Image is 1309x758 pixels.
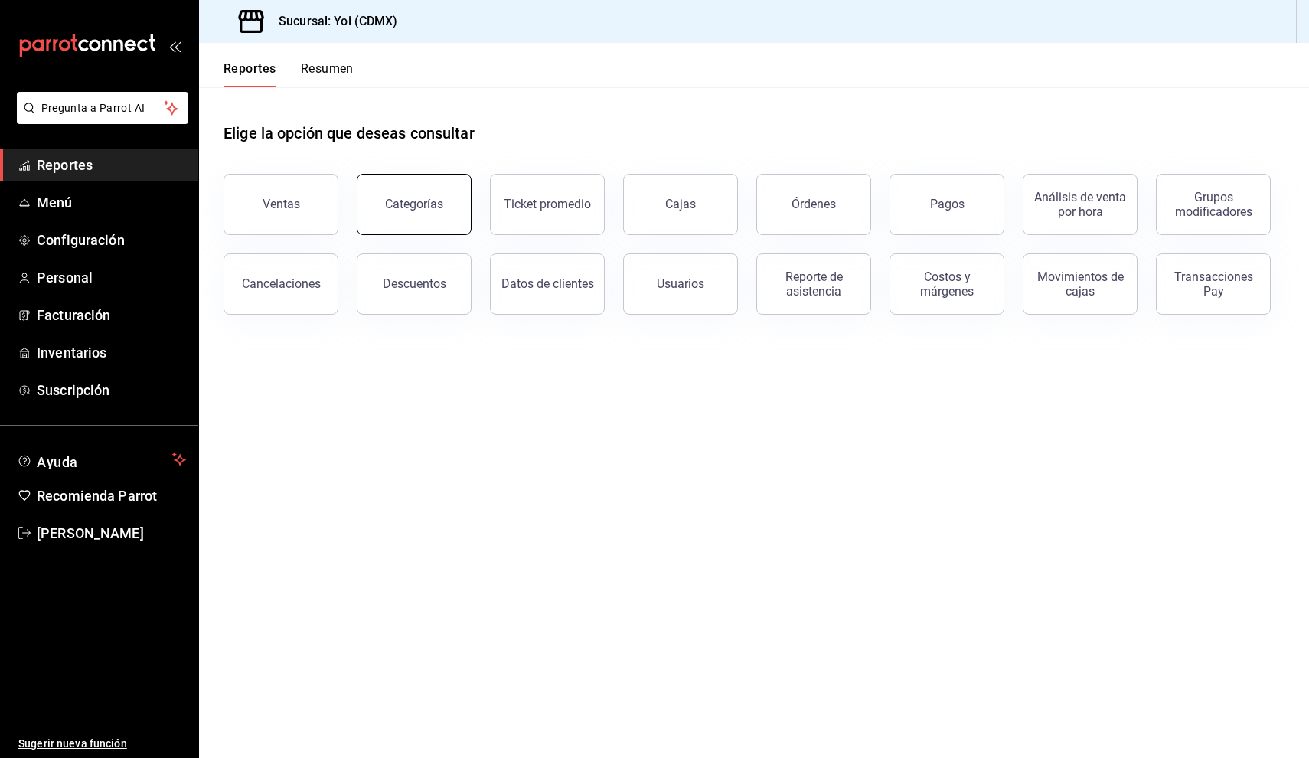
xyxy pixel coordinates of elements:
[490,174,605,235] button: Ticket promedio
[792,197,836,211] div: Órdenes
[665,197,696,211] div: Cajas
[623,253,738,315] button: Usuarios
[1156,253,1271,315] button: Transacciones Pay
[37,267,186,288] span: Personal
[756,253,871,315] button: Reporte de asistencia
[224,61,354,87] div: navigation tabs
[168,40,181,52] button: open_drawer_menu
[756,174,871,235] button: Órdenes
[899,270,994,299] div: Costos y márgenes
[357,253,472,315] button: Descuentos
[890,174,1004,235] button: Pagos
[18,736,186,752] span: Sugerir nueva función
[224,253,338,315] button: Cancelaciones
[37,342,186,363] span: Inventarios
[1023,174,1138,235] button: Análisis de venta por hora
[1166,270,1261,299] div: Transacciones Pay
[37,485,186,506] span: Recomienda Parrot
[242,276,321,291] div: Cancelaciones
[37,192,186,213] span: Menú
[17,92,188,124] button: Pregunta a Parrot AI
[385,197,443,211] div: Categorías
[383,276,446,291] div: Descuentos
[266,12,398,31] h3: Sucursal: Yoi (CDMX)
[224,122,475,145] h1: Elige la opción que deseas consultar
[766,270,861,299] div: Reporte de asistencia
[37,450,166,469] span: Ayuda
[501,276,594,291] div: Datos de clientes
[37,230,186,250] span: Configuración
[930,197,965,211] div: Pagos
[224,61,276,87] button: Reportes
[301,61,354,87] button: Resumen
[1156,174,1271,235] button: Grupos modificadores
[657,276,704,291] div: Usuarios
[623,174,738,235] button: Cajas
[263,197,300,211] div: Ventas
[357,174,472,235] button: Categorías
[1023,253,1138,315] button: Movimientos de cajas
[224,174,338,235] button: Ventas
[41,100,165,116] span: Pregunta a Parrot AI
[37,305,186,325] span: Facturación
[37,380,186,400] span: Suscripción
[1033,190,1128,219] div: Análisis de venta por hora
[37,155,186,175] span: Reportes
[490,253,605,315] button: Datos de clientes
[37,523,186,544] span: [PERSON_NAME]
[504,197,591,211] div: Ticket promedio
[1033,270,1128,299] div: Movimientos de cajas
[890,253,1004,315] button: Costos y márgenes
[11,111,188,127] a: Pregunta a Parrot AI
[1166,190,1261,219] div: Grupos modificadores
